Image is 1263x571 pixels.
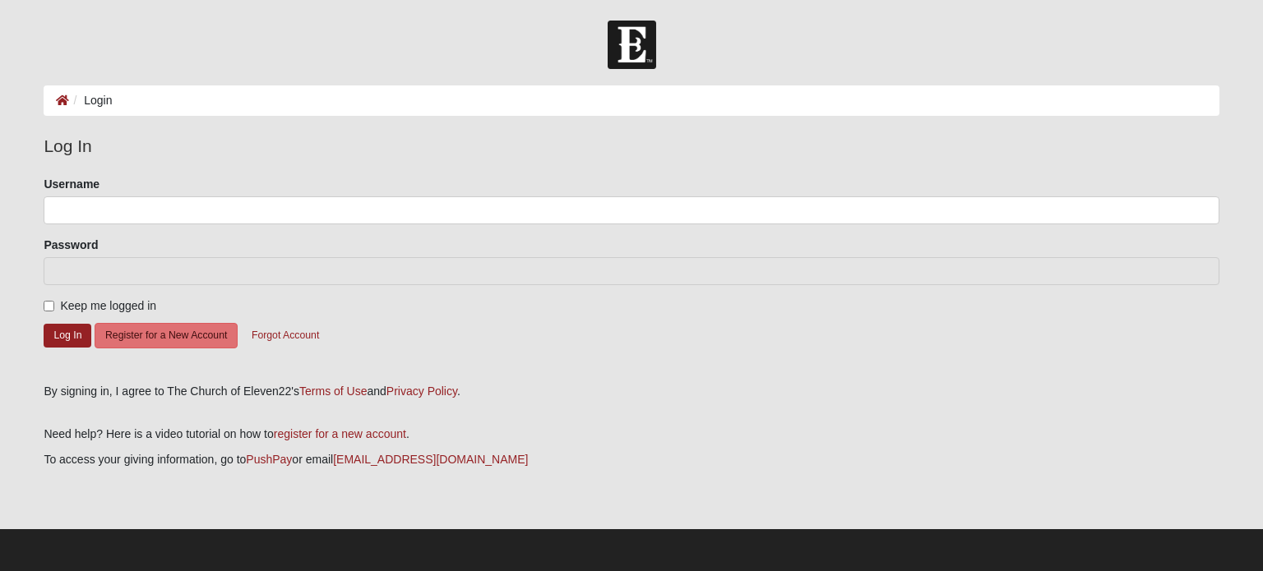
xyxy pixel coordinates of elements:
[386,385,457,398] a: Privacy Policy
[44,451,1219,468] p: To access your giving information, go to or email
[44,176,99,192] label: Username
[60,299,156,312] span: Keep me logged in
[44,383,1219,400] div: By signing in, I agree to The Church of Eleven22's and .
[608,21,656,69] img: Church of Eleven22 Logo
[44,237,98,253] label: Password
[44,301,54,311] input: Keep me logged in
[69,92,112,109] li: Login
[44,324,91,348] button: Log In
[44,133,1219,159] legend: Log In
[333,453,528,466] a: [EMAIL_ADDRESS][DOMAIN_NAME]
[44,426,1219,443] p: Need help? Here is a video tutorial on how to .
[299,385,367,398] a: Terms of Use
[274,427,406,440] a: register for a new account
[241,323,330,348] button: Forgot Account
[246,453,292,466] a: PushPay
[95,323,238,348] button: Register for a New Account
